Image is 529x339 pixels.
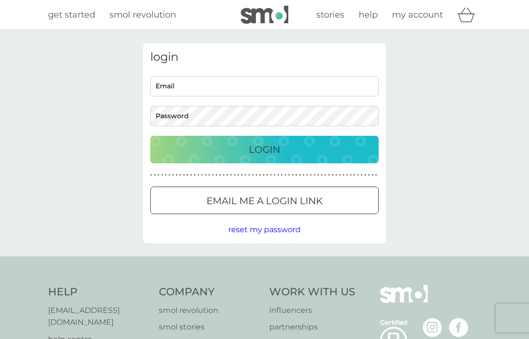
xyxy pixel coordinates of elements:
img: smol [380,285,428,317]
p: ● [172,173,174,178]
p: ● [284,173,286,178]
p: ● [335,173,337,178]
p: ● [339,173,341,178]
span: smol revolution [109,9,176,20]
button: reset my password [228,224,301,236]
p: ● [372,173,373,178]
p: ● [270,173,272,178]
span: stories [316,9,344,20]
p: ● [241,173,243,178]
a: partnerships [269,321,355,333]
p: ● [274,173,275,178]
p: ● [361,173,362,178]
p: ● [332,173,333,178]
a: smol revolution [159,304,260,317]
p: Email me a login link [206,193,323,208]
span: help [359,9,378,20]
a: my account [392,8,443,22]
p: ● [364,173,366,178]
h4: Help [48,285,149,300]
p: ● [157,173,159,178]
p: ● [197,173,199,178]
p: ● [357,173,359,178]
p: ● [216,173,217,178]
p: ● [303,173,304,178]
p: ● [194,173,196,178]
p: ● [350,173,352,178]
p: ● [259,173,261,178]
p: ● [201,173,203,178]
p: ● [234,173,235,178]
p: ● [252,173,254,178]
span: reset my password [228,225,301,234]
p: ● [190,173,192,178]
p: ● [343,173,344,178]
p: ● [165,173,167,178]
img: visit the smol Instagram page [423,318,442,337]
p: ● [324,173,326,178]
p: ● [368,173,370,178]
p: ● [230,173,232,178]
p: ● [186,173,188,178]
p: ● [245,173,246,178]
p: ● [154,173,156,178]
span: get started [48,9,95,20]
p: ● [288,173,290,178]
p: ● [328,173,330,178]
p: ● [299,173,301,178]
h4: Company [159,285,260,300]
p: ● [176,173,177,178]
p: ● [313,173,315,178]
p: ● [150,173,152,178]
span: my account [392,9,443,20]
button: Login [150,136,379,163]
p: ● [219,173,221,178]
p: ● [255,173,257,178]
p: ● [266,173,268,178]
a: stories [316,8,344,22]
p: ● [310,173,312,178]
img: smol [241,6,288,24]
p: ● [208,173,210,178]
p: ● [179,173,181,178]
p: ● [223,173,225,178]
a: help [359,8,378,22]
p: ● [183,173,185,178]
p: ● [248,173,250,178]
button: Email me a login link [150,187,379,214]
p: ● [317,173,319,178]
img: visit the smol Facebook page [449,318,468,337]
p: ● [295,173,297,178]
p: ● [168,173,170,178]
p: Login [249,142,280,157]
p: ● [281,173,283,178]
p: ● [375,173,377,178]
p: ● [161,173,163,178]
p: ● [212,173,214,178]
p: ● [237,173,239,178]
p: ● [346,173,348,178]
a: get started [48,8,95,22]
p: ● [321,173,323,178]
a: [EMAIL_ADDRESS][DOMAIN_NAME] [48,304,149,329]
p: ● [353,173,355,178]
p: ● [205,173,206,178]
a: smol stories [159,321,260,333]
p: ● [263,173,264,178]
p: ● [292,173,294,178]
p: ● [306,173,308,178]
a: influencers [269,304,355,317]
div: basket [457,5,481,24]
p: ● [277,173,279,178]
p: ● [226,173,228,178]
a: smol revolution [109,8,176,22]
h3: login [150,50,379,64]
h4: Work With Us [269,285,355,300]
